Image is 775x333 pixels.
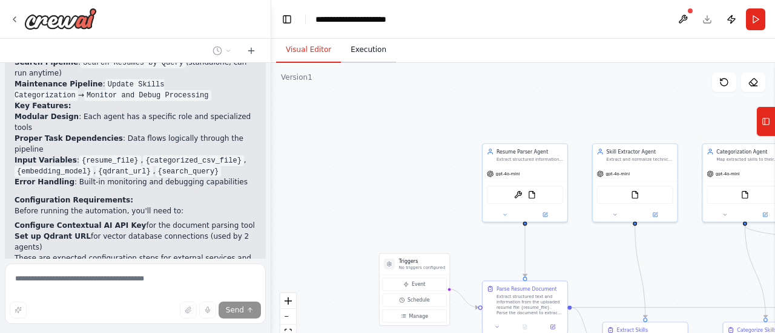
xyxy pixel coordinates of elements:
[399,258,445,265] h3: Triggers
[226,305,244,315] span: Send
[280,293,296,309] button: zoom in
[276,37,341,63] button: Visual Editor
[15,79,164,101] code: Update Skills Categorization
[96,166,153,177] code: {qdrant_url}
[199,302,216,318] button: Click to speak your automation idea
[742,225,769,318] g: Edge from 52ac6084-216f-467f-a438-d11b5346eeac to 87fe20a5-b82b-4bb3-9df5-52351b5d8bd4
[180,302,197,318] button: Upload files
[607,157,673,162] div: Extract and normalize technical and soft skills from parsed resume text using canonical skill map...
[280,309,296,325] button: zoom out
[407,297,430,303] span: Schedule
[15,220,256,231] li: for the document parsing tool
[617,326,648,333] div: Extract Skills
[541,323,564,331] button: Open in side panel
[379,253,450,326] div: TriggersNo triggers configuredEventScheduleManage
[496,294,563,315] div: Extract structured text and information from the uploaded resume file {resume_file}. Parse the do...
[607,148,673,155] div: Skill Extractor Agent
[382,294,446,307] button: Schedule
[632,225,648,318] g: Edge from 1122f9fe-ff60-410f-a24a-7e8fad46e924 to 30d79b13-2f4f-4c01-aa00-c901bce183d5
[605,171,630,176] span: gpt-4o-mini
[496,171,520,176] span: gpt-4o-mini
[341,37,396,63] button: Execution
[15,178,74,186] strong: Error Handling
[15,102,71,110] strong: Key Features:
[382,278,446,291] button: Event
[15,196,133,204] strong: Configuration Requirements:
[15,156,77,164] strong: Input Variables
[15,155,256,176] li: : , , , ,
[81,57,186,68] code: Search Resumes by Query
[15,221,146,230] strong: Configure Contextual AI API Key
[15,57,256,79] li: : (standalone, can run anytime)
[521,225,528,277] g: Edge from bc7b46aa-55f8-4208-b10e-c9393a26246f to 2c88ce77-8aa1-4b0a-9aa3-4451a1821b89
[84,90,211,101] code: Monitor and Debug Processing
[281,73,312,82] div: Version 1
[242,44,261,58] button: Start a new chat
[482,143,568,222] div: Resume Parser AgentExtract structured information (name, email, skills, education, experience, lo...
[15,166,93,177] code: {embedding_model}
[716,171,740,176] span: gpt-4o-mini
[382,309,446,323] button: Manage
[15,134,123,143] strong: Proper Task Dependencies
[399,265,445,270] p: No triggers configured
[741,191,750,199] img: FileReadTool
[496,157,563,162] div: Extract structured information (name, email, skills, education, experience, locations) from resum...
[15,79,256,100] li: : →
[449,286,478,311] g: Edge from triggers to 2c88ce77-8aa1-4b0a-9aa3-4451a1821b89
[143,155,243,166] code: {categorized_csv_file}
[412,281,426,288] span: Event
[528,191,536,199] img: FileReadTool
[409,312,429,319] span: Manage
[514,191,523,199] img: ContextualAIParseTool
[15,176,256,187] li: : Built-in monitoring and debugging capabilities
[15,231,256,253] li: for vector database connections (used by 2 agents)
[24,8,97,30] img: Logo
[15,205,256,216] p: Before running the automation, you'll need to:
[208,44,237,58] button: Switch to previous chat
[15,232,91,241] strong: Set up Qdrant URL
[526,210,564,219] button: Open in side panel
[315,13,413,25] nav: breadcrumb
[496,148,563,155] div: Resume Parser Agent
[592,143,678,222] div: Skill Extractor AgentExtract and normalize technical and soft skills from parsed resume text usin...
[10,302,27,318] button: Improve this prompt
[15,133,256,155] li: : Data flows logically through the pipeline
[631,191,639,199] img: FileReadTool
[15,80,103,88] strong: Maintenance Pipeline
[496,285,557,292] div: Parse Resume Document
[15,253,256,274] p: These are expected configuration steps for external services and won't prevent you from testing t...
[79,155,141,166] code: {resume_file}
[510,323,539,331] button: No output available
[279,11,295,28] button: Hide left sidebar
[219,302,261,318] button: Send
[15,111,256,133] li: : Each agent has a specific role and specialized tools
[156,166,222,177] code: {search_query}
[636,210,674,219] button: Open in side panel
[15,112,79,121] strong: Modular Design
